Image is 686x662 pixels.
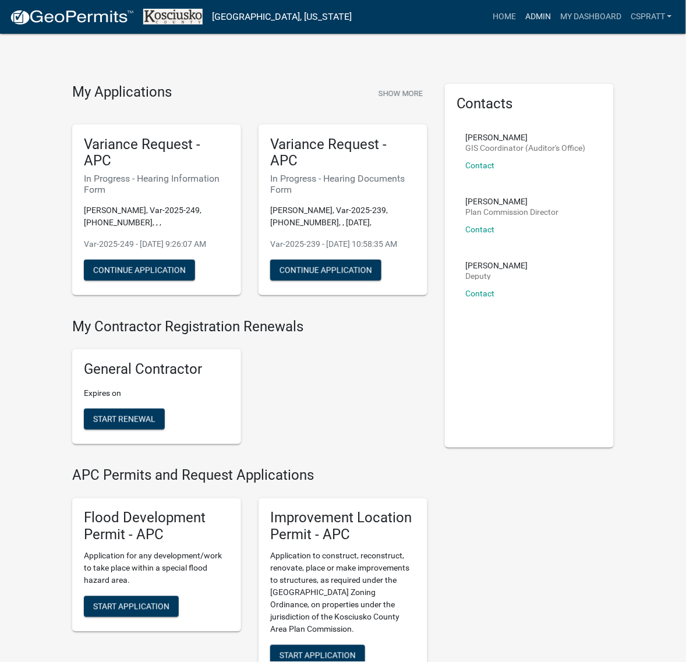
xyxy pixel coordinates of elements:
[270,173,416,195] h6: In Progress - Hearing Documents Form
[626,6,677,28] a: cspratt
[466,133,586,141] p: [PERSON_NAME]
[270,136,416,170] h5: Variance Request - APC
[72,84,172,101] h4: My Applications
[143,9,203,24] img: Kosciusko County, Indiana
[488,6,521,28] a: Home
[72,468,427,484] h4: APC Permits and Request Applications
[212,7,352,27] a: [GEOGRAPHIC_DATA], [US_STATE]
[466,144,586,152] p: GIS Coordinator (Auditor's Office)
[270,260,381,281] button: Continue Application
[270,510,416,544] h5: Improvement Location Permit - APC
[466,272,528,280] p: Deputy
[84,409,165,430] button: Start Renewal
[84,204,229,229] p: [PERSON_NAME], Var-2025-249, [PHONE_NUMBER], , ,
[84,596,179,617] button: Start Application
[84,173,229,195] h6: In Progress - Hearing Information Form
[466,289,495,298] a: Contact
[466,225,495,234] a: Contact
[270,204,416,229] p: [PERSON_NAME], Var-2025-239, [PHONE_NUMBER], , [DATE],
[466,208,559,216] p: Plan Commission Director
[84,387,229,399] p: Expires on
[521,6,556,28] a: Admin
[374,84,427,103] button: Show More
[466,197,559,206] p: [PERSON_NAME]
[556,6,626,28] a: My Dashboard
[280,651,356,660] span: Start Application
[84,238,229,250] p: Var-2025-249 - [DATE] 9:26:07 AM
[84,361,229,378] h5: General Contractor
[84,510,229,544] h5: Flood Development Permit - APC
[84,136,229,170] h5: Variance Request - APC
[457,95,602,112] h5: Contacts
[93,415,155,424] span: Start Renewal
[84,550,229,587] p: Application for any development/work to take place within a special flood hazard area.
[270,550,416,636] p: Application to construct, reconstruct, renovate, place or make improvements to structures, as req...
[93,602,169,611] span: Start Application
[72,318,427,454] wm-registration-list-section: My Contractor Registration Renewals
[466,161,495,170] a: Contact
[466,261,528,270] p: [PERSON_NAME]
[270,238,416,250] p: Var-2025-239 - [DATE] 10:58:35 AM
[84,260,195,281] button: Continue Application
[72,318,427,335] h4: My Contractor Registration Renewals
